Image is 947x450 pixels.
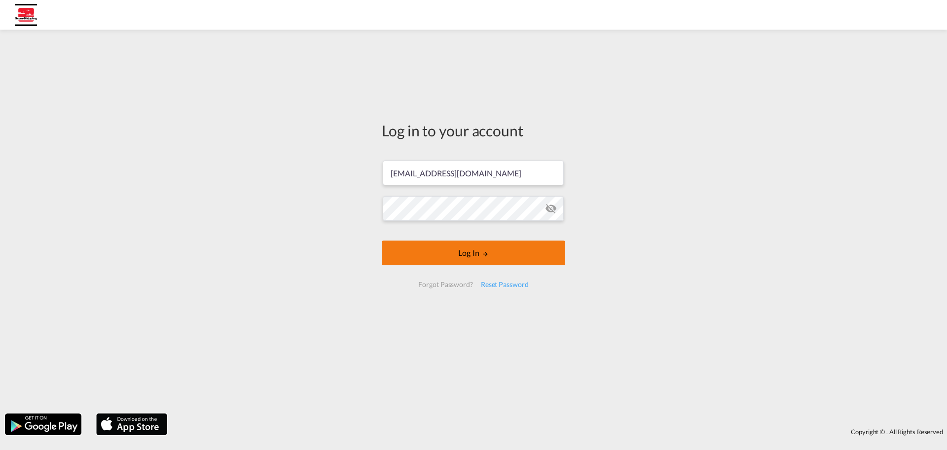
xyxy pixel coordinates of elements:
div: Forgot Password? [414,276,476,293]
img: apple.png [95,412,168,436]
input: Enter email/phone number [383,161,564,185]
button: LOGIN [382,241,565,265]
img: google.png [4,412,82,436]
md-icon: icon-eye-off [545,203,557,214]
div: Copyright © . All Rights Reserved [172,423,947,440]
div: Log in to your account [382,120,565,141]
div: Reset Password [477,276,533,293]
img: 14889e00a94e11eea43deb41f6cedd1b.jpg [15,4,37,26]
